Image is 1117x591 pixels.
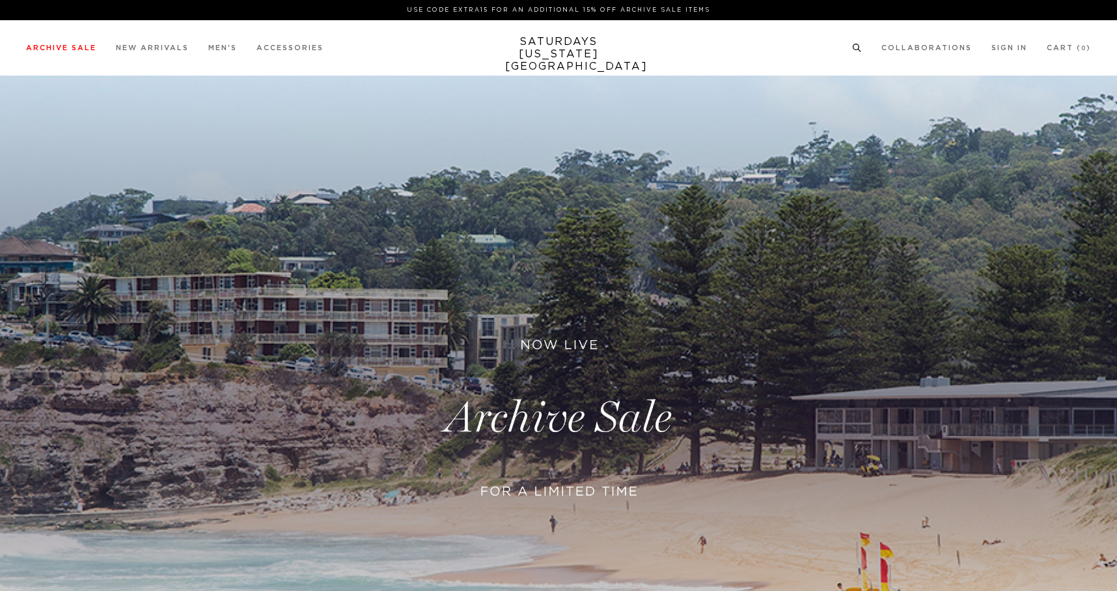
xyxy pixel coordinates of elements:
a: Cart (0) [1047,44,1091,51]
a: SATURDAYS[US_STATE][GEOGRAPHIC_DATA] [505,36,613,73]
a: Collaborations [881,44,972,51]
small: 0 [1081,46,1086,51]
a: Accessories [256,44,324,51]
p: Use Code EXTRA15 for an Additional 15% Off Archive Sale Items [31,5,1086,15]
a: New Arrivals [116,44,189,51]
a: Sign In [991,44,1027,51]
a: Men's [208,44,237,51]
a: Archive Sale [26,44,96,51]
